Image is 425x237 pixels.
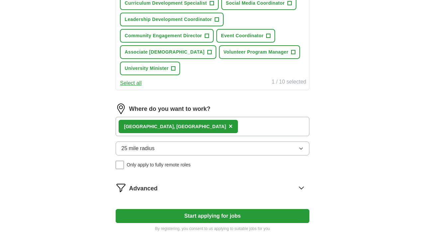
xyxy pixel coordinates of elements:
[120,13,223,26] button: Leadership Development Coordinator
[120,79,142,87] button: Select all
[116,182,126,193] img: filter
[125,32,202,39] span: Community Engagement Director
[125,65,168,72] span: University Minister
[224,49,288,56] span: Volunteer Program Manager
[124,123,226,130] div: [GEOGRAPHIC_DATA], [GEOGRAPHIC_DATA]
[229,121,233,131] button: ×
[116,226,309,232] p: By registering, you consent to us applying to suitable jobs for you
[219,45,300,59] button: Volunteer Program Manager
[116,141,309,155] button: 25 mile radius
[221,32,264,39] span: Event Coordinator
[272,78,306,87] div: 1 / 10 selected
[120,45,216,59] button: Associate [DEMOGRAPHIC_DATA]
[129,184,158,193] span: Advanced
[127,161,190,168] span: Only apply to fully remote roles
[125,49,204,56] span: Associate [DEMOGRAPHIC_DATA]
[116,209,309,223] button: Start applying for jobs
[216,29,275,43] button: Event Coordinator
[120,29,214,43] button: Community Engagement Director
[125,16,212,23] span: Leadership Development Coordinator
[116,104,126,114] img: location.png
[116,161,124,169] input: Only apply to fully remote roles
[120,62,180,75] button: University Minister
[129,105,210,114] label: Where do you want to work?
[121,144,155,152] span: 25 mile radius
[229,122,233,130] span: ×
